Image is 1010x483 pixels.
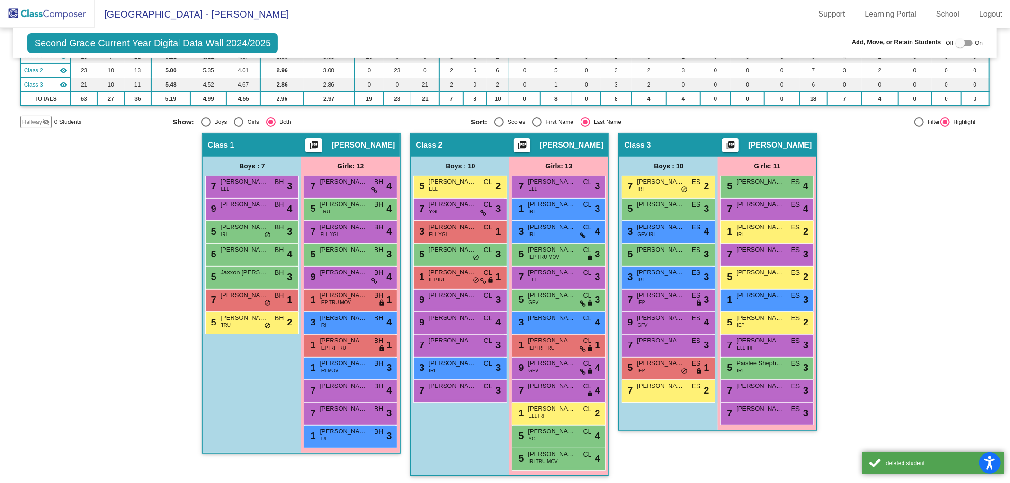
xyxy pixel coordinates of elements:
[692,290,701,300] span: ES
[484,222,492,232] span: CL
[528,231,535,238] span: IRI
[637,290,684,300] span: [PERSON_NAME]
[791,222,800,232] span: ES
[71,63,97,78] td: 23
[666,63,700,78] td: 3
[637,222,684,232] span: [PERSON_NAME]
[374,177,383,187] span: BH
[692,222,701,232] span: ES
[355,63,384,78] td: 0
[304,63,355,78] td: 3.00
[704,270,709,284] span: 3
[384,78,411,92] td: 0
[595,224,600,238] span: 4
[429,268,476,277] span: [PERSON_NAME]
[208,249,216,259] span: 5
[862,63,898,78] td: 2
[827,63,862,78] td: 3
[386,202,392,216] span: 4
[736,222,784,232] span: [PERSON_NAME]
[803,202,808,216] span: 4
[331,141,395,150] span: [PERSON_NAME]
[125,92,151,106] td: 36
[800,63,828,78] td: 7
[572,92,601,106] td: 0
[301,157,400,176] div: Girls: 12
[221,185,229,193] span: ELL
[386,179,392,193] span: 4
[220,222,268,232] span: [PERSON_NAME]
[572,63,601,78] td: 0
[320,245,367,255] span: [PERSON_NAME]
[700,92,731,106] td: 0
[764,63,800,78] td: 0
[22,118,42,126] span: Hallway
[595,247,600,261] span: 3
[791,200,800,210] span: ES
[151,92,191,106] td: 5.19
[731,63,764,78] td: 0
[173,117,464,127] mat-radio-group: Select an option
[516,272,524,282] span: 7
[724,181,732,191] span: 5
[724,272,732,282] span: 5
[932,78,961,92] td: 0
[637,177,684,186] span: [PERSON_NAME]
[704,224,709,238] span: 4
[24,80,43,89] span: Class 3
[374,290,383,300] span: BH
[471,117,761,127] mat-radio-group: Select an option
[595,202,600,216] span: 3
[666,78,700,92] td: 0
[220,245,268,255] span: [PERSON_NAME]
[386,224,392,238] span: 4
[484,268,492,278] span: CL
[932,92,961,106] td: 0
[275,245,284,255] span: BH
[625,226,633,237] span: 3
[308,226,315,237] span: 7
[595,292,600,307] span: 3
[932,63,961,78] td: 0
[509,157,608,176] div: Girls: 13
[811,7,853,22] a: Support
[509,63,540,78] td: 0
[411,78,439,92] td: 21
[601,63,632,78] td: 3
[583,177,592,187] span: CL
[800,78,828,92] td: 6
[637,200,684,209] span: [PERSON_NAME]
[540,78,572,92] td: 1
[852,37,941,47] span: Add, Move, or Retain Students
[722,138,739,152] button: Print Students Details
[595,179,600,193] span: 3
[384,92,411,106] td: 23
[637,231,655,238] span: GPV IRI
[221,231,227,238] span: IRI
[736,245,784,255] span: [PERSON_NAME]
[21,78,71,92] td: Erika Samulski - No Class Name
[439,92,464,106] td: 7
[495,247,501,261] span: 3
[275,177,284,187] span: BH
[305,138,322,152] button: Print Students Details
[220,290,268,300] span: [PERSON_NAME]
[264,231,271,239] span: do_not_disturb_alt
[704,202,709,216] span: 3
[517,141,528,154] mat-icon: picture_as_pdf
[800,92,828,106] td: 18
[320,177,367,186] span: [PERSON_NAME]
[718,157,816,176] div: Girls: 11
[374,222,383,232] span: BH
[320,208,330,215] span: TRU
[516,226,524,237] span: 3
[260,63,303,78] td: 2.96
[411,92,439,106] td: 21
[924,118,940,126] div: Filter
[190,63,226,78] td: 5.35
[516,203,524,214] span: 1
[97,63,125,78] td: 10
[473,277,479,284] span: do_not_disturb_alt
[950,118,976,126] div: Highlight
[374,200,383,210] span: BH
